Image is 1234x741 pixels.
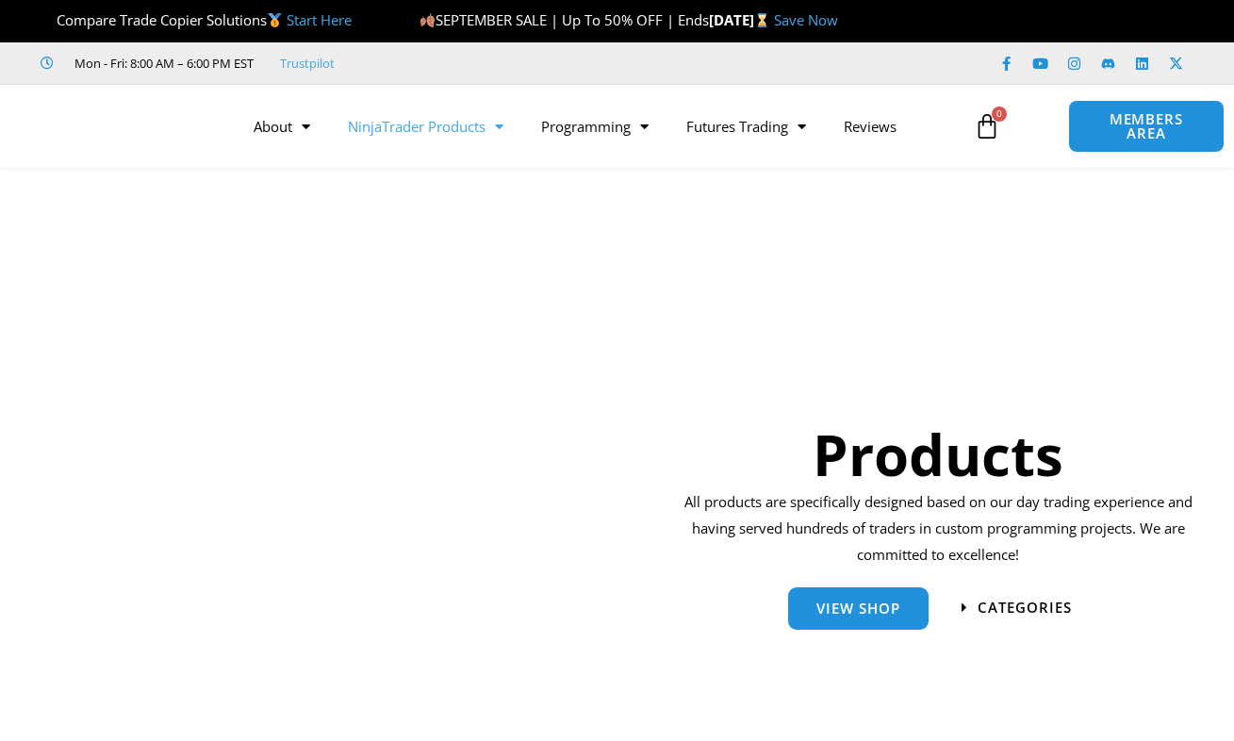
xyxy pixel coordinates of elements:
[280,52,335,74] a: Trustpilot
[1088,112,1205,140] span: MEMBERS AREA
[41,13,56,27] img: 🏆
[22,92,224,160] img: LogoAI | Affordable Indicators – NinjaTrader
[70,52,254,74] span: Mon - Fri: 8:00 AM – 6:00 PM EST
[522,105,667,148] a: Programming
[816,601,900,616] span: View Shop
[962,601,1072,615] a: categories
[709,10,774,29] strong: [DATE]
[1068,100,1225,153] a: MEMBERS AREA
[755,13,769,27] img: ⌛
[774,10,838,29] a: Save Now
[667,105,825,148] a: Futures Trading
[992,107,1007,122] span: 0
[75,262,576,740] img: ProductsSection scaled | Affordable Indicators – NinjaTrader
[41,10,352,29] span: Compare Trade Copier Solutions
[235,105,329,148] a: About
[420,10,709,29] span: SEPTEMBER SALE | Up To 50% OFF | Ends
[287,10,352,29] a: Start Here
[978,601,1072,615] span: categories
[825,105,915,148] a: Reviews
[329,105,522,148] a: NinjaTrader Products
[678,489,1199,568] p: All products are specifically designed based on our day trading experience and having served hund...
[788,587,929,630] a: View Shop
[235,105,963,148] nav: Menu
[268,13,282,27] img: 🥇
[678,415,1199,494] h1: Products
[946,99,1028,154] a: 0
[420,13,435,27] img: 🍂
